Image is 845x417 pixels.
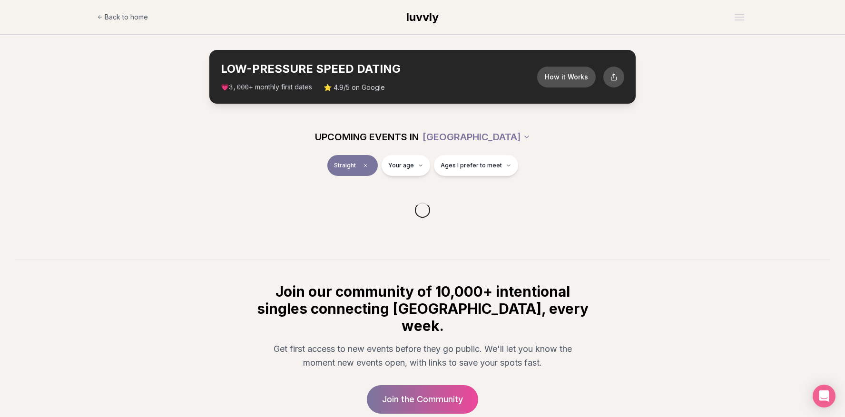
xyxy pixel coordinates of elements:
[255,283,590,334] h2: Join our community of 10,000+ intentional singles connecting [GEOGRAPHIC_DATA], every week.
[97,8,148,27] a: Back to home
[537,67,596,87] button: How it Works
[406,10,439,24] span: luvvly
[434,155,518,176] button: Ages I prefer to meet
[221,61,537,77] h2: LOW-PRESSURE SPEED DATING
[221,82,312,92] span: 💗 + monthly first dates
[422,126,531,147] button: [GEOGRAPHIC_DATA]
[367,385,478,414] a: Join the Community
[813,385,835,407] div: Open Intercom Messenger
[406,10,439,25] a: luvvly
[388,162,414,169] span: Your age
[105,12,148,22] span: Back to home
[327,155,378,176] button: StraightClear event type filter
[360,160,371,171] span: Clear event type filter
[324,83,385,92] span: ⭐ 4.9/5 on Google
[315,130,419,144] span: UPCOMING EVENTS IN
[334,162,356,169] span: Straight
[229,84,249,91] span: 3,000
[731,10,748,24] button: Open menu
[441,162,502,169] span: Ages I prefer to meet
[263,342,582,370] p: Get first access to new events before they go public. We'll let you know the moment new events op...
[382,155,430,176] button: Your age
